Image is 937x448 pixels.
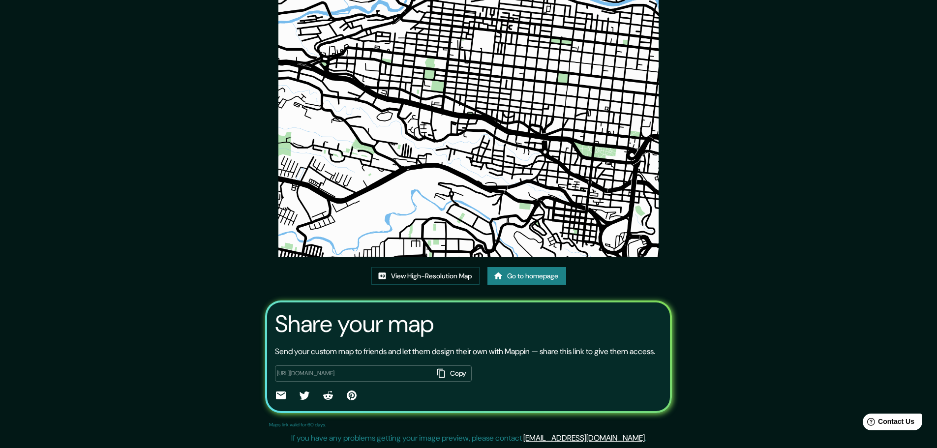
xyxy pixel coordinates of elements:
a: Go to homepage [487,267,566,285]
p: Send your custom map to friends and let them design their own with Mappin — share this link to gi... [275,346,655,358]
iframe: Help widget launcher [849,410,926,437]
p: Maps link valid for 60 days. [269,421,326,428]
button: Copy [433,365,472,382]
h3: Share your map [275,310,434,338]
a: [EMAIL_ADDRESS][DOMAIN_NAME] [523,433,645,443]
a: View High-Resolution Map [371,267,480,285]
p: If you have any problems getting your image preview, please contact . [291,432,646,444]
